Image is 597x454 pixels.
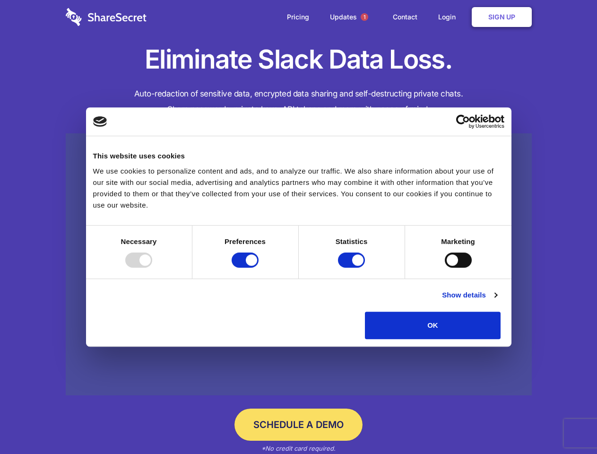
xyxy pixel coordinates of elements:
img: logo [93,116,107,127]
div: This website uses cookies [93,150,504,162]
a: Show details [442,289,497,301]
em: *No credit card required. [261,445,336,452]
span: 1 [361,13,368,21]
strong: Marketing [441,237,475,245]
button: OK [365,312,501,339]
strong: Necessary [121,237,157,245]
a: Pricing [277,2,319,32]
strong: Statistics [336,237,368,245]
a: Login [429,2,470,32]
a: Sign Up [472,7,532,27]
div: We use cookies to personalize content and ads, and to analyze our traffic. We also share informat... [93,166,504,211]
img: logo-wordmark-white-trans-d4663122ce5f474addd5e946df7df03e33cb6a1c49d2221995e7729f52c070b2.svg [66,8,147,26]
h1: Eliminate Slack Data Loss. [66,43,532,77]
a: Usercentrics Cookiebot - opens in a new window [422,114,504,129]
h4: Auto-redaction of sensitive data, encrypted data sharing and self-destructing private chats. Shar... [66,86,532,117]
strong: Preferences [225,237,266,245]
a: Schedule a Demo [234,409,363,441]
a: Contact [383,2,427,32]
a: Wistia video thumbnail [66,133,532,396]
